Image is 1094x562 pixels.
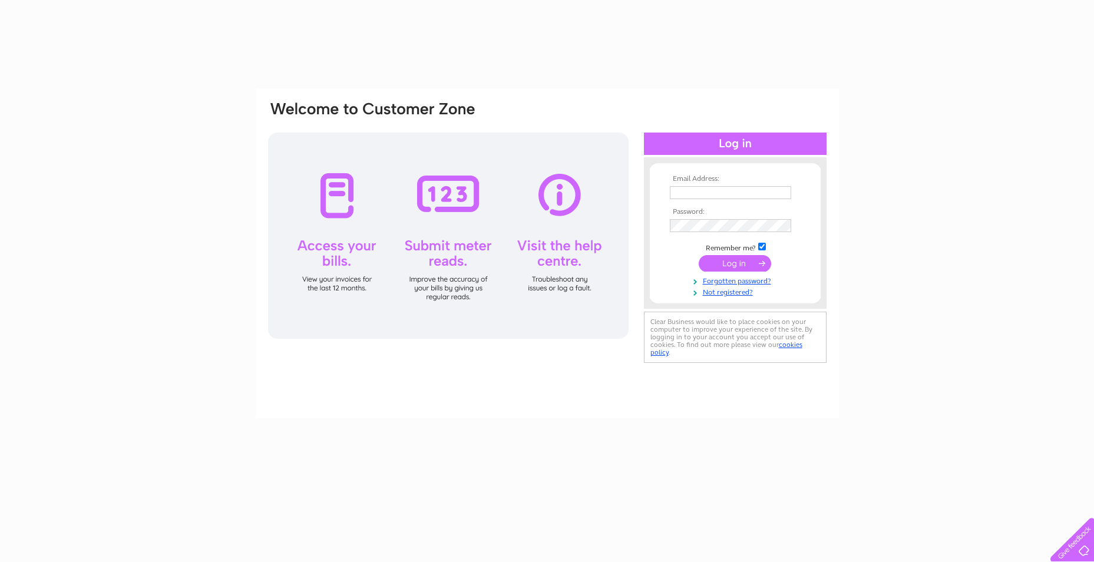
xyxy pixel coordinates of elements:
[644,312,827,363] div: Clear Business would like to place cookies on your computer to improve your experience of the sit...
[667,175,804,183] th: Email Address:
[650,340,802,356] a: cookies policy
[670,275,804,286] a: Forgotten password?
[670,286,804,297] a: Not registered?
[667,208,804,216] th: Password:
[699,255,771,272] input: Submit
[667,241,804,253] td: Remember me?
